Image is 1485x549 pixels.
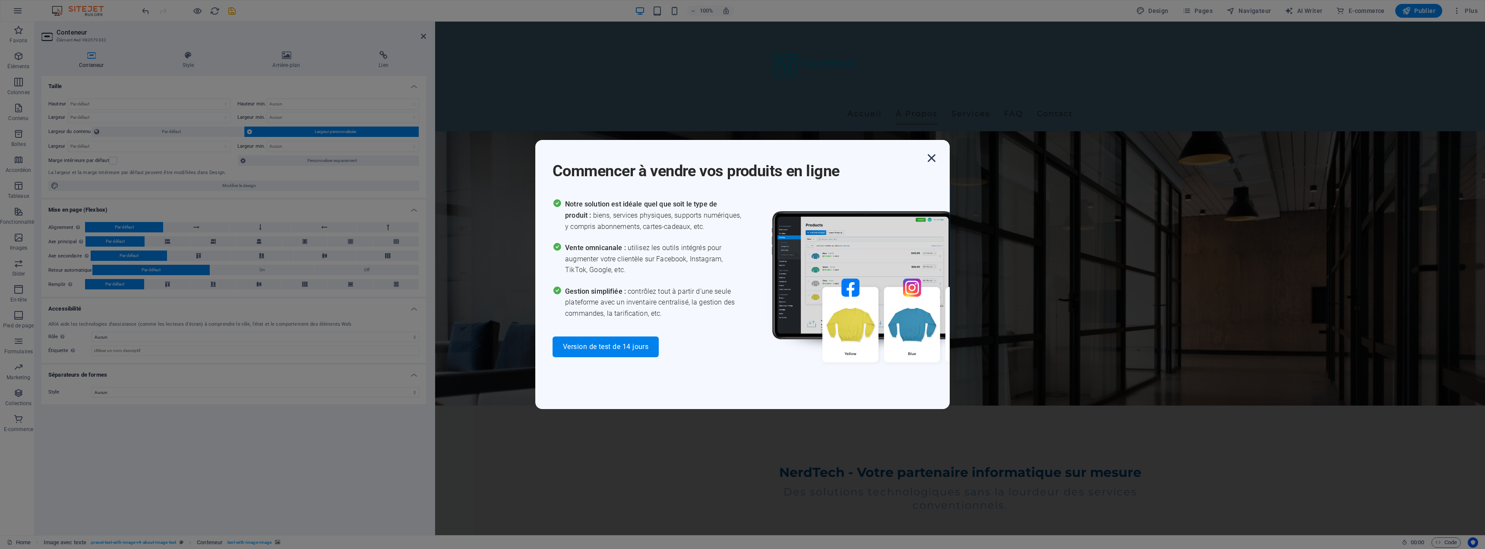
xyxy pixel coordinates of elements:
span: Vente omnicanale : [565,244,628,252]
span: Gestion simplifiée : [565,287,628,295]
button: Version de test de 14 jours [553,336,659,357]
span: Version de test de 14 jours [563,343,648,350]
h1: Commencer à vendre vos produits en ligne [553,150,924,181]
span: biens, services physiques, supports numériques, y compris abonnements, cartes-cadeaux, etc. [565,199,742,232]
span: contrôlez tout à partir d'une seule plateforme avec un inventaire centralisé, la gestion des comm... [565,286,742,319]
span: utilisez les outils intégrés pour augmenter votre clientèle sur Facebook, Instagram, TikTok, Goog... [565,242,742,276]
img: promo_image.png [758,199,1017,387]
span: Notre solution est idéale quel que soit le type de produit : [565,200,717,219]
